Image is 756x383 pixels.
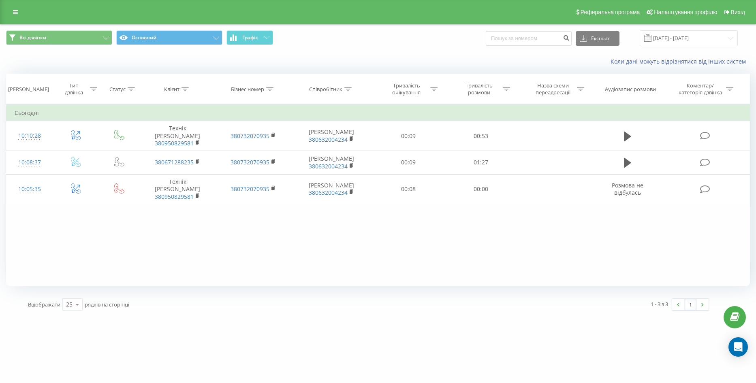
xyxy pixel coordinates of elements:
[445,151,517,174] td: 01:27
[6,105,750,121] td: Сьогодні
[728,337,748,357] div: Open Intercom Messenger
[231,185,269,193] a: 380732070935
[140,174,215,204] td: Технік [PERSON_NAME]
[231,158,269,166] a: 380732070935
[66,300,73,309] div: 25
[309,189,348,196] a: 380632004234
[309,86,342,93] div: Співробітник
[164,86,179,93] div: Клієнт
[15,155,45,170] div: 10:08:37
[654,9,717,15] span: Налаштування профілю
[684,299,696,310] a: 1
[19,34,46,41] span: Всі дзвінки
[15,128,45,144] div: 10:10:28
[155,158,194,166] a: 380671288235
[291,121,372,151] td: [PERSON_NAME]
[226,30,273,45] button: Графік
[385,82,428,96] div: Тривалість очікування
[445,174,517,204] td: 00:00
[291,151,372,174] td: [PERSON_NAME]
[291,174,372,204] td: [PERSON_NAME]
[677,82,724,96] div: Коментар/категорія дзвінка
[60,82,88,96] div: Тип дзвінка
[532,82,575,96] div: Назва схеми переадресації
[116,30,222,45] button: Основний
[611,57,750,65] a: Коли дані можуть відрізнятися вiд інших систем
[372,174,444,204] td: 00:08
[155,193,194,200] a: 380950829581
[731,9,745,15] span: Вихід
[15,181,45,197] div: 10:05:35
[372,151,444,174] td: 00:09
[486,31,572,46] input: Пошук за номером
[605,86,656,93] div: Аудіозапис розмови
[231,132,269,140] a: 380732070935
[155,139,194,147] a: 380950829581
[581,9,640,15] span: Реферальна програма
[231,86,264,93] div: Бізнес номер
[612,181,643,196] span: Розмова не відбулась
[309,136,348,143] a: 380632004234
[309,162,348,170] a: 380632004234
[85,301,129,308] span: рядків на сторінці
[6,30,112,45] button: Всі дзвінки
[8,86,49,93] div: [PERSON_NAME]
[576,31,619,46] button: Експорт
[28,301,60,308] span: Відображати
[109,86,126,93] div: Статус
[457,82,501,96] div: Тривалість розмови
[651,300,668,308] div: 1 - 3 з 3
[140,121,215,151] td: Технік [PERSON_NAME]
[445,121,517,151] td: 00:53
[372,121,444,151] td: 00:09
[242,35,258,40] span: Графік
